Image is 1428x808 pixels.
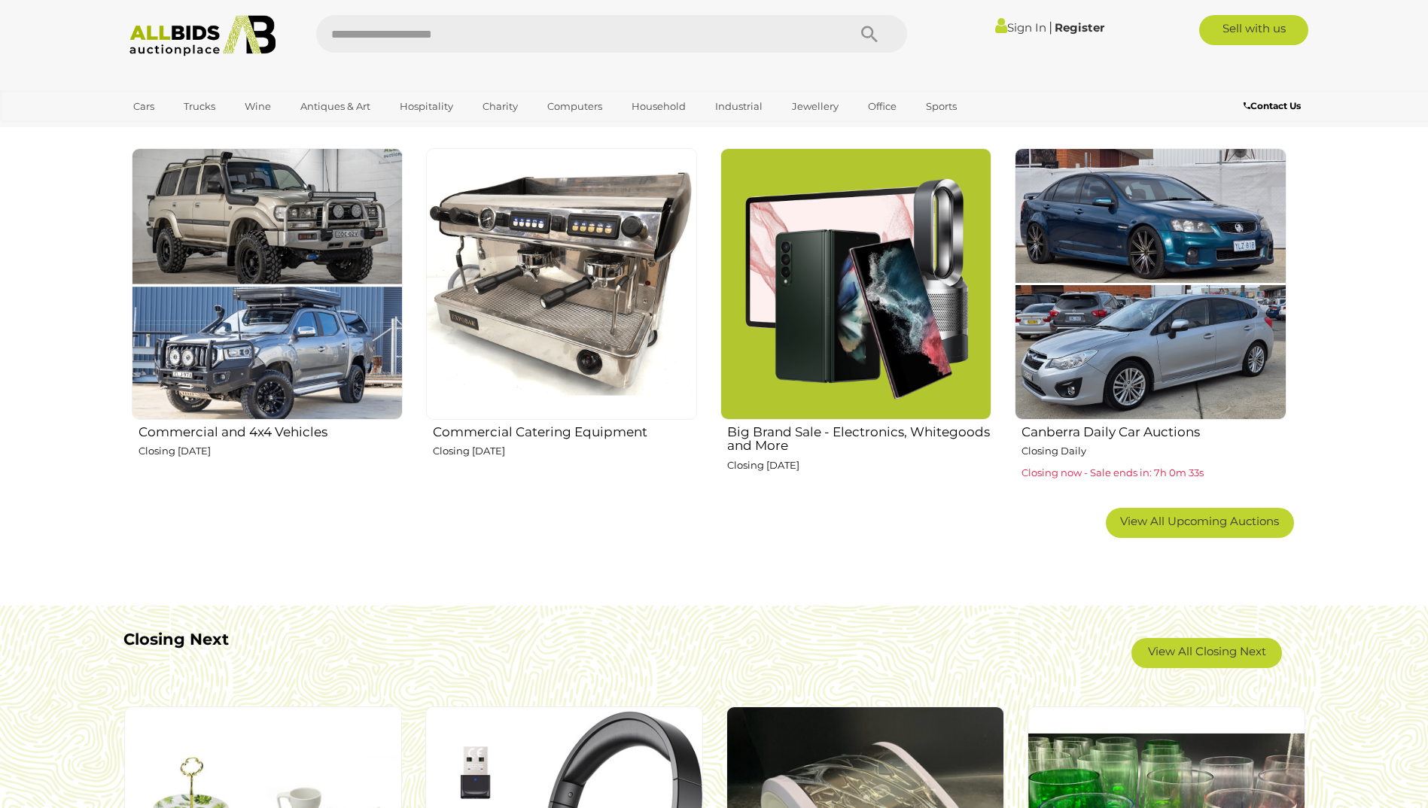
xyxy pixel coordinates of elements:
a: Office [858,94,906,119]
img: Canberra Daily Car Auctions [1015,148,1286,419]
a: Contact Us [1244,98,1305,114]
a: Register [1055,20,1104,35]
a: Canberra Daily Car Auctions Closing Daily Closing now - Sale ends in: 7h 0m 33s [1014,147,1286,497]
h2: Big Brand Sale - Electronics, Whitegoods and More [727,421,991,453]
a: Sign In [995,20,1046,35]
p: Closing Daily [1022,442,1286,460]
h2: Commercial and 4x4 Vehicles [139,421,403,439]
img: Allbids.com.au [121,15,285,56]
span: View All Upcoming Auctions [1120,514,1279,528]
a: Sports [916,94,967,119]
h2: Canberra Daily Car Auctions [1022,421,1286,439]
img: Commercial and 4x4 Vehicles [132,148,403,419]
span: | [1049,19,1052,35]
a: Commercial and 4x4 Vehicles Closing [DATE] [131,147,403,497]
a: Antiques & Art [291,94,380,119]
a: Jewellery [782,94,848,119]
b: Closing Next [123,630,229,649]
b: Contact Us [1244,100,1301,111]
a: Big Brand Sale - Electronics, Whitegoods and More Closing [DATE] [720,147,991,497]
span: Closing now - Sale ends in: 7h 0m 33s [1022,466,1204,478]
a: Commercial Catering Equipment Closing [DATE] [425,147,697,497]
a: Industrial [705,94,772,119]
img: Commercial Catering Equipment [426,148,697,419]
a: Sell with us [1199,15,1308,45]
a: [GEOGRAPHIC_DATA] [123,119,250,144]
a: Charity [473,94,528,119]
a: Hospitality [390,94,463,119]
a: Trucks [174,94,225,119]
p: Closing [DATE] [433,442,697,460]
button: Search [832,15,907,53]
p: Closing [DATE] [139,442,403,460]
a: Wine [235,94,281,119]
p: Closing [DATE] [727,457,991,474]
h2: Commercial Catering Equipment [433,421,697,439]
a: View All Upcoming Auctions [1106,508,1294,538]
img: Big Brand Sale - Electronics, Whitegoods and More [720,148,991,419]
a: Household [622,94,696,119]
a: Computers [537,94,612,119]
a: Cars [123,94,164,119]
a: View All Closing Next [1131,638,1282,668]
